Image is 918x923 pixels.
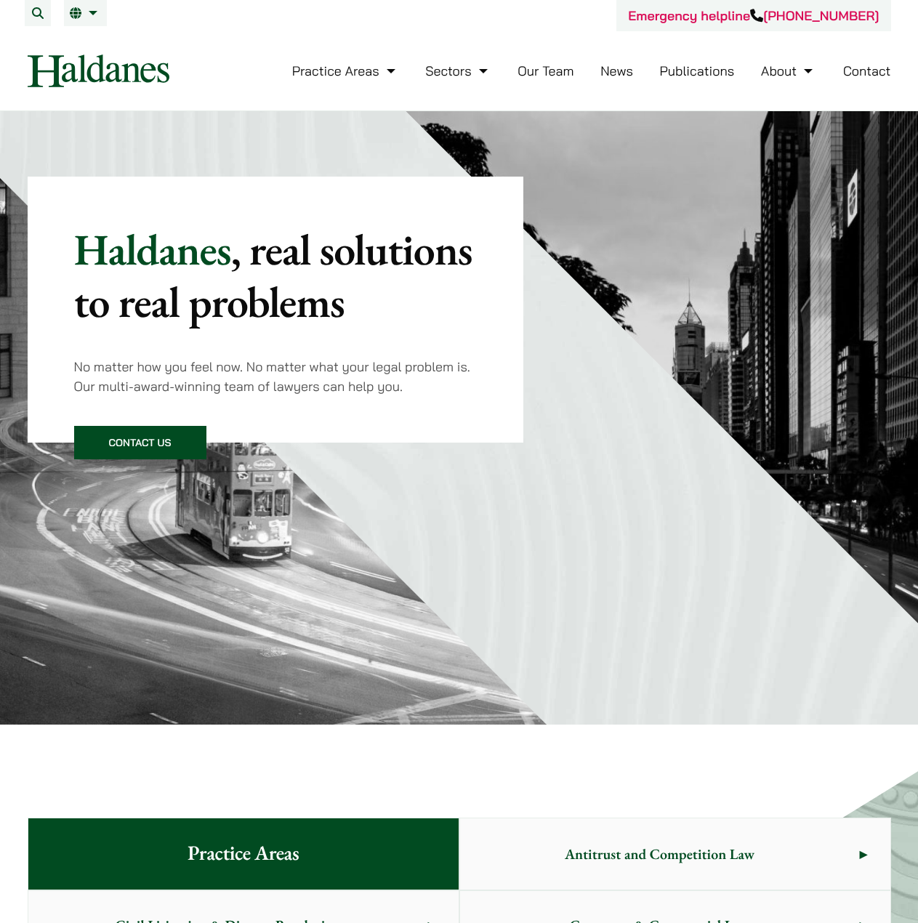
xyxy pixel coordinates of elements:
[460,820,860,888] span: Antitrust and Competition Law
[74,426,206,459] a: Contact Us
[28,55,169,87] img: Logo of Haldanes
[74,223,478,328] p: Haldanes
[164,818,322,890] span: Practice Areas
[70,7,101,19] a: EN
[460,818,890,890] a: Antitrust and Competition Law
[74,221,472,330] mark: , real solutions to real problems
[628,7,879,24] a: Emergency helpline[PHONE_NUMBER]
[600,63,633,79] a: News
[761,63,816,79] a: About
[425,63,491,79] a: Sectors
[292,63,399,79] a: Practice Areas
[660,63,735,79] a: Publications
[843,63,891,79] a: Contact
[518,63,573,79] a: Our Team
[74,357,478,396] p: No matter how you feel now. No matter what your legal problem is. Our multi-award-winning team of...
